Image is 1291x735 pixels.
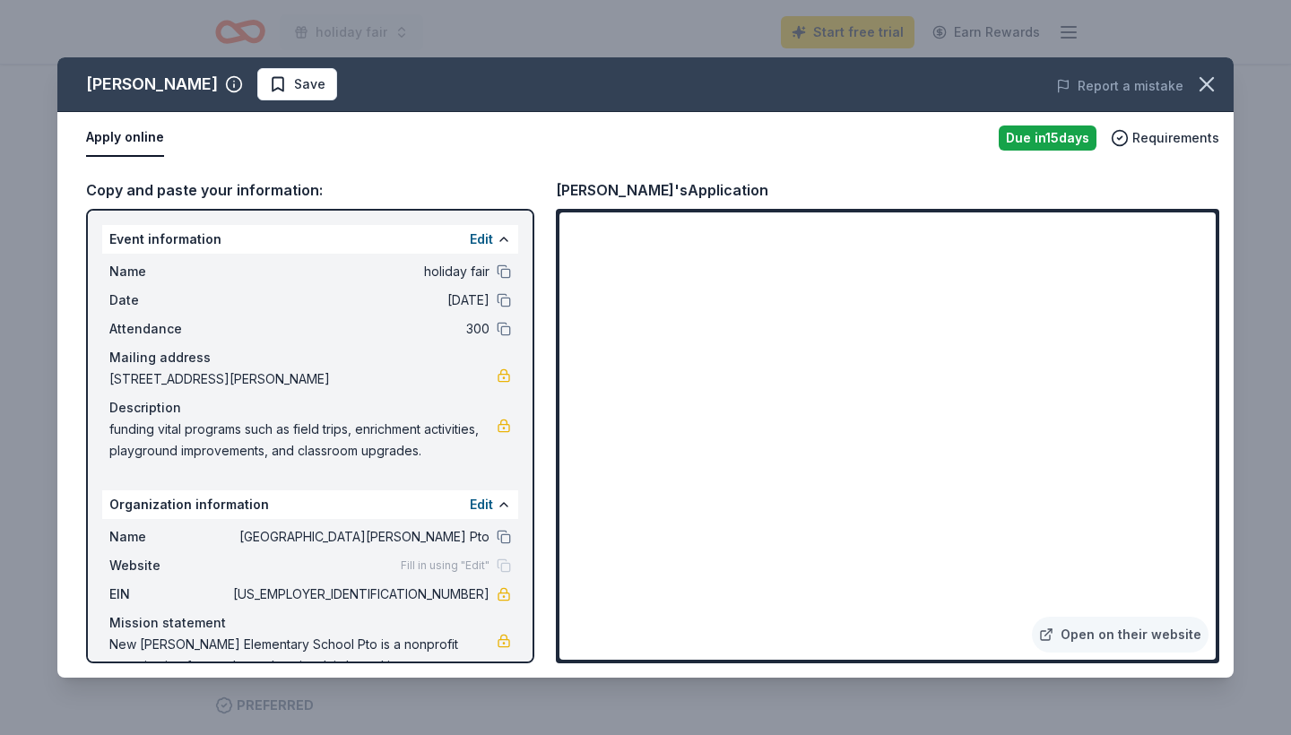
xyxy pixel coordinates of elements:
div: Due in 15 days [999,125,1096,151]
span: [US_EMPLOYER_IDENTIFICATION_NUMBER] [230,584,490,605]
button: Apply online [86,119,164,157]
button: Requirements [1111,127,1219,149]
span: Attendance [109,318,230,340]
div: [PERSON_NAME] [86,70,218,99]
span: Name [109,526,230,548]
div: Event information [102,225,518,254]
span: EIN [109,584,230,605]
span: Name [109,261,230,282]
span: [STREET_ADDRESS][PERSON_NAME] [109,368,497,390]
span: holiday fair [230,261,490,282]
span: funding vital programs such as field trips, enrichment activities, playground improvements, and c... [109,419,497,462]
div: [PERSON_NAME]'s Application [556,178,768,202]
span: [GEOGRAPHIC_DATA][PERSON_NAME] Pto [230,526,490,548]
span: Save [294,73,325,95]
button: Save [257,68,337,100]
span: Date [109,290,230,311]
div: Copy and paste your information: [86,178,534,202]
span: [DATE] [230,290,490,311]
button: Edit [470,494,493,515]
span: Requirements [1132,127,1219,149]
span: Website [109,555,230,576]
span: New [PERSON_NAME] Elementary School Pto is a nonprofit organization focused on education. It is b... [109,634,497,698]
a: Open on their website [1032,617,1209,653]
div: Mission statement [109,612,511,634]
span: 300 [230,318,490,340]
button: Report a mistake [1056,75,1183,97]
span: Fill in using "Edit" [401,558,490,573]
div: Description [109,397,511,419]
div: Organization information [102,490,518,519]
div: Mailing address [109,347,511,368]
button: Edit [470,229,493,250]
